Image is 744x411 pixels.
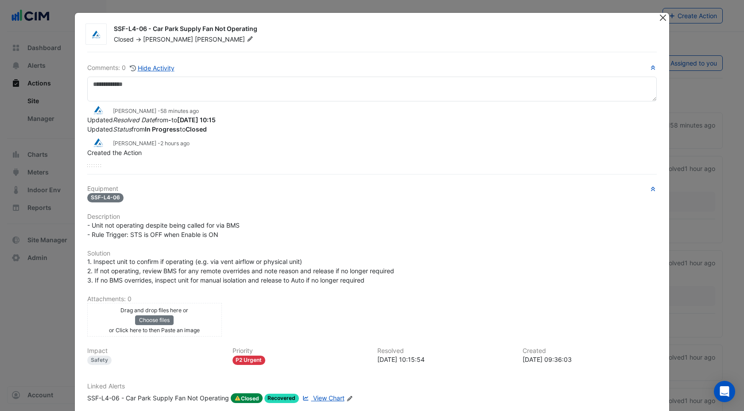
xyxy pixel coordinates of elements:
small: [PERSON_NAME] - [113,140,190,147]
h6: Solution [87,250,657,257]
div: [DATE] 09:36:03 [523,355,657,364]
span: Closed [114,35,134,43]
strong: - [168,116,171,124]
div: SSF-L4-06 - Car Park Supply Fan Not Operating [114,24,648,35]
span: Created the Action [87,149,142,156]
span: [PERSON_NAME] [143,35,193,43]
small: or Click here to then Paste an image [109,327,200,333]
strong: Closed [186,125,207,133]
span: View Chart [313,394,345,402]
h6: Equipment [87,185,657,193]
div: Comments: 0 [87,63,175,73]
img: Airmaster Australia [87,138,109,147]
h6: Attachments: 0 [87,295,657,303]
em: Status [113,125,132,133]
span: -> [136,35,141,43]
em: Resolved Date [113,116,155,124]
span: 2025-08-18 09:36:03 [160,140,190,147]
span: [PERSON_NAME] [195,35,255,44]
strong: In Progress [145,125,180,133]
h6: Priority [232,347,367,355]
span: 2025-08-18 10:15:54 [160,108,199,114]
img: Airmaster Australia [87,105,109,115]
span: Updated from to [87,125,207,133]
div: Open Intercom Messenger [714,381,735,402]
small: [PERSON_NAME] - [113,107,199,115]
span: Recovered [264,394,299,403]
div: [DATE] 10:15:54 [377,355,512,364]
span: 1. Inspect unit to confirm if operating (e.g. via vent airflow or physical unit) 2. If not operat... [87,258,394,284]
button: Hide Activity [129,63,175,73]
img: Airmaster Australia [86,30,106,39]
fa-icon: Edit Linked Alerts [346,395,353,402]
span: Closed [231,393,263,403]
div: P2 Urgent [232,356,266,365]
span: Updated from to [87,116,216,124]
strong: 2025-08-18 10:15:54 [177,116,216,124]
h6: Description [87,213,657,221]
h6: Created [523,347,657,355]
div: SSF-L4-06 - Car Park Supply Fan Not Operating [87,393,229,403]
button: Choose files [135,315,174,325]
h6: Linked Alerts [87,383,657,390]
small: Drag and drop files here or [120,307,188,314]
button: Close [658,13,667,22]
h6: Resolved [377,347,512,355]
span: - Unit not operating despite being called for via BMS - Rule Trigger: STS is OFF when Enable is ON [87,221,240,238]
span: SSF-L4-06 [87,193,124,202]
a: View Chart [301,393,344,403]
div: Safety [87,356,112,365]
h6: Impact [87,347,222,355]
